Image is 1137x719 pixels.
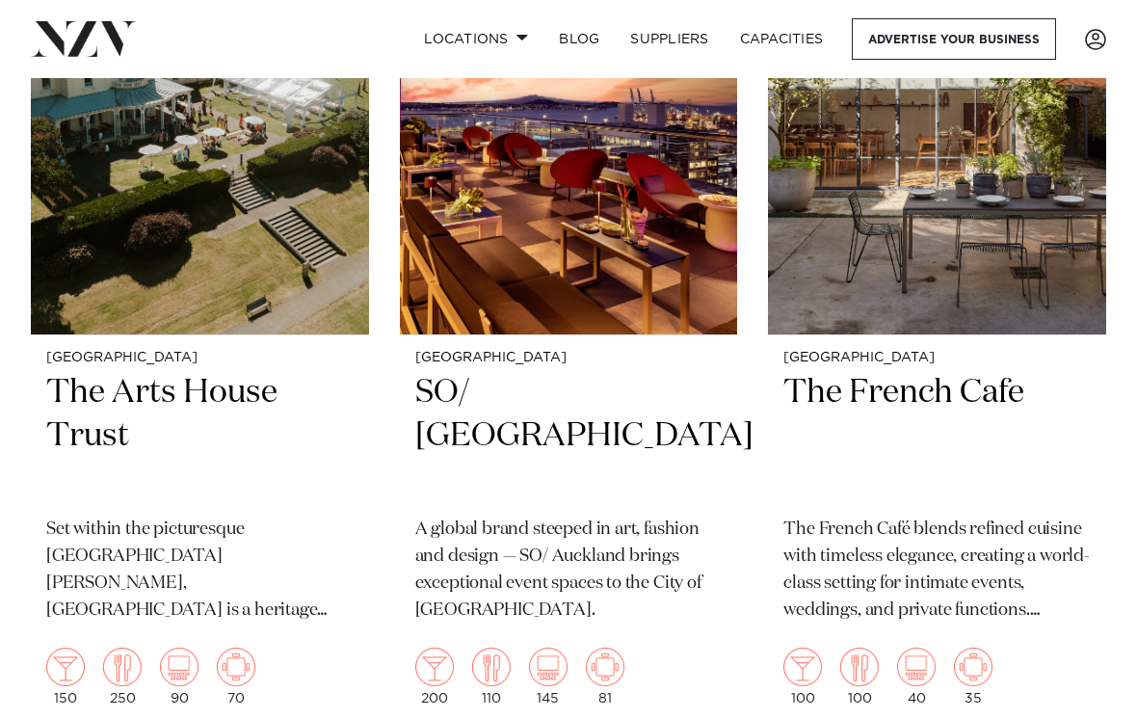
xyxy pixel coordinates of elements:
div: 100 [840,648,879,706]
small: [GEOGRAPHIC_DATA] [46,351,354,365]
img: nzv-logo.png [31,21,136,56]
small: [GEOGRAPHIC_DATA] [415,351,723,365]
img: theatre.png [529,648,568,686]
div: 40 [897,648,936,706]
img: dining.png [103,648,142,686]
div: 250 [103,648,142,706]
div: 200 [415,648,454,706]
img: theatre.png [897,648,936,686]
div: 90 [160,648,198,706]
p: The French Café blends refined cuisine with timeless elegance, creating a world-class setting for... [783,517,1091,625]
h2: The Arts House Trust [46,372,354,501]
p: Set within the picturesque [GEOGRAPHIC_DATA][PERSON_NAME], [GEOGRAPHIC_DATA] is a heritage venue ... [46,517,354,625]
img: meeting.png [586,648,624,686]
div: 110 [472,648,511,706]
img: cocktail.png [46,648,85,686]
img: dining.png [840,648,879,686]
img: dining.png [472,648,511,686]
a: BLOG [543,18,615,60]
img: meeting.png [217,648,255,686]
div: 100 [783,648,822,706]
img: cocktail.png [415,648,454,686]
div: 70 [217,648,255,706]
a: Advertise your business [852,18,1056,60]
div: 145 [529,648,568,706]
a: Locations [409,18,543,60]
img: cocktail.png [783,648,822,686]
h2: SO/ [GEOGRAPHIC_DATA] [415,372,723,501]
div: 35 [954,648,992,706]
a: SUPPLIERS [615,18,724,60]
a: Capacities [725,18,839,60]
p: A global brand steeped in art, fashion and design — SO/ Auckland brings exceptional event spaces ... [415,517,723,625]
div: 150 [46,648,85,706]
img: meeting.png [954,648,992,686]
div: 81 [586,648,624,706]
img: theatre.png [160,648,198,686]
h2: The French Cafe [783,372,1091,501]
small: [GEOGRAPHIC_DATA] [783,351,1091,365]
